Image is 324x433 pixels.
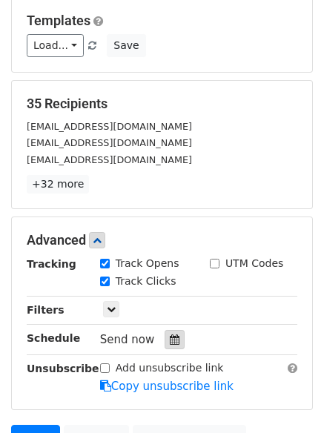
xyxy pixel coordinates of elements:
[100,380,234,393] a: Copy unsubscribe link
[27,13,90,28] a: Templates
[107,34,145,57] button: Save
[27,121,192,132] small: [EMAIL_ADDRESS][DOMAIN_NAME]
[116,274,176,289] label: Track Clicks
[100,333,155,346] span: Send now
[116,360,224,376] label: Add unsubscribe link
[27,332,80,344] strong: Schedule
[116,256,179,271] label: Track Opens
[27,137,192,148] small: [EMAIL_ADDRESS][DOMAIN_NAME]
[225,256,283,271] label: UTM Codes
[27,34,84,57] a: Load...
[27,96,297,112] h5: 35 Recipients
[27,363,99,374] strong: Unsubscribe
[27,304,65,316] strong: Filters
[27,154,192,165] small: [EMAIL_ADDRESS][DOMAIN_NAME]
[27,175,89,194] a: +32 more
[27,232,297,248] h5: Advanced
[27,258,76,270] strong: Tracking
[250,362,324,433] iframe: Chat Widget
